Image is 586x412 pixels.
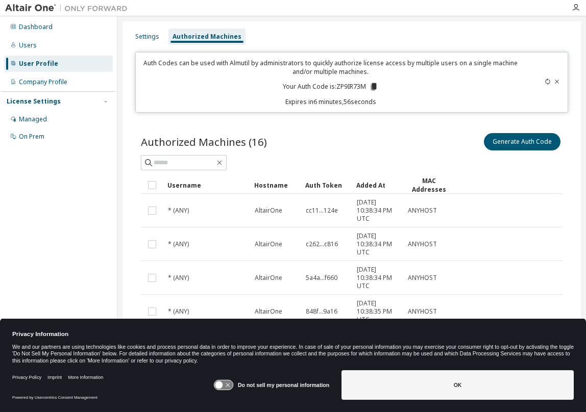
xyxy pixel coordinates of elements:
button: Generate Auth Code [484,133,560,150]
p: Auth Codes can be used with Almutil by administrators to quickly authorize license access by mult... [142,59,520,76]
span: 5a4a...f660 [306,274,337,282]
span: [DATE] 10:38:34 PM UTC [357,232,399,256]
span: AltairOne [255,274,282,282]
div: Authorized Machines [173,33,241,41]
span: ANYHOST [408,307,437,316]
p: Expires in 6 minutes, 56 seconds [142,97,520,106]
img: Altair One [5,3,133,13]
div: License Settings [7,97,61,106]
div: Hostname [254,177,297,193]
div: On Prem [19,133,44,141]
span: * (ANY) [168,240,189,248]
span: AltairOne [255,240,282,248]
span: * (ANY) [168,207,189,215]
span: ANYHOST [408,274,437,282]
div: Managed [19,115,47,123]
div: Company Profile [19,78,67,86]
span: [DATE] 10:38:35 PM UTC [357,299,399,324]
span: [DATE] 10:38:34 PM UTC [357,198,399,223]
span: Authorized Machines (16) [141,135,267,149]
span: AltairOne [255,307,282,316]
span: * (ANY) [168,307,189,316]
div: Users [19,41,37,49]
span: AltairOne [255,207,282,215]
div: Dashboard [19,23,53,31]
div: Username [167,177,246,193]
span: * (ANY) [168,274,189,282]
span: cc11...124e [306,207,338,215]
span: [DATE] 10:38:34 PM UTC [357,266,399,290]
span: 848f...9a16 [306,307,337,316]
span: c262...c816 [306,240,338,248]
p: Your Auth Code is: ZP9IR73M [283,82,378,91]
div: User Profile [19,60,58,68]
div: Added At [356,177,399,193]
div: MAC Addresses [407,176,450,194]
span: ANYHOST [408,240,437,248]
span: ANYHOST [408,207,437,215]
div: Settings [135,33,159,41]
div: Auth Token [305,177,348,193]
